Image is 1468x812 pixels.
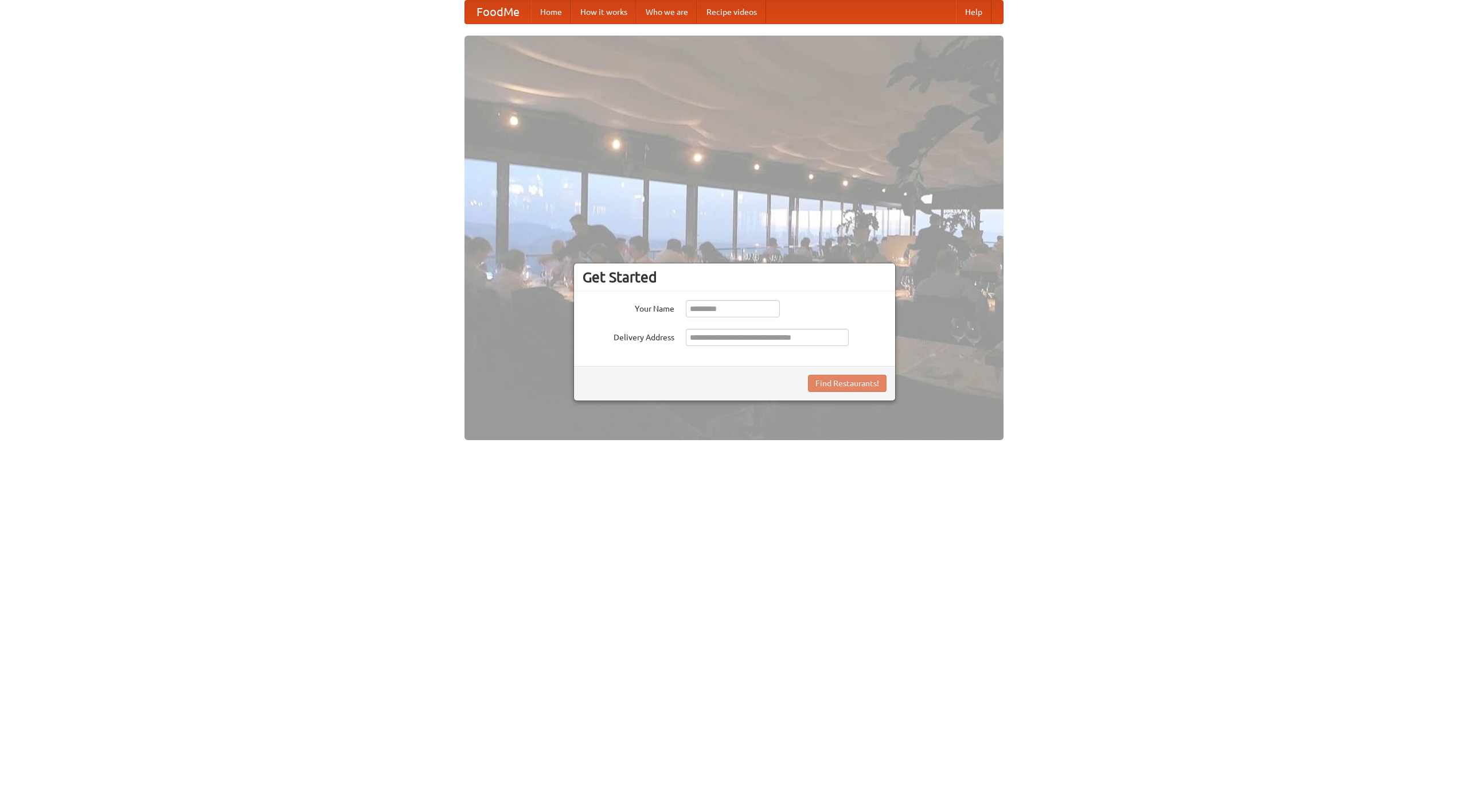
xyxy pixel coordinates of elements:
h3: Get Started [583,269,887,286]
label: Your Name [583,300,674,314]
a: Recipe videos [697,1,766,24]
a: Help [956,1,991,24]
a: Home [531,1,571,24]
a: FoodMe [465,1,531,24]
a: Who we are [637,1,697,24]
label: Delivery Address [583,329,674,343]
button: Find Restaurants! [808,375,887,392]
a: How it works [571,1,637,24]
